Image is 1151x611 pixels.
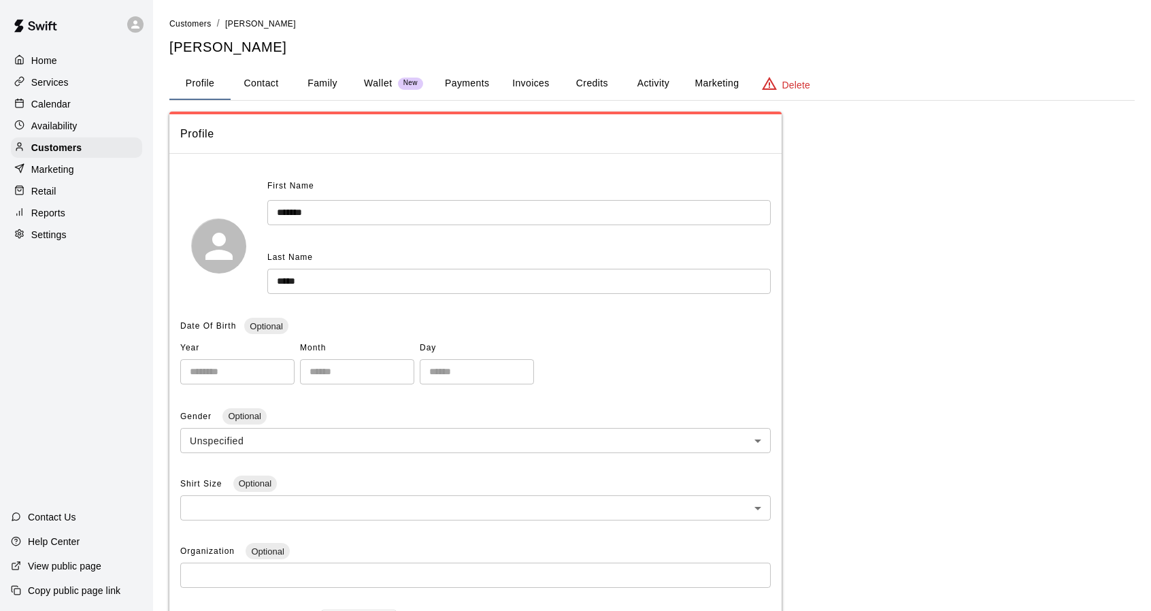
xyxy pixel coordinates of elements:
[434,67,500,100] button: Payments
[180,412,214,421] span: Gender
[300,337,414,359] span: Month
[169,67,231,100] button: Profile
[561,67,622,100] button: Credits
[31,228,67,242] p: Settings
[292,67,353,100] button: Family
[267,176,314,197] span: First Name
[28,584,120,597] p: Copy public page link
[11,225,142,245] a: Settings
[11,181,142,201] a: Retail
[11,72,142,93] a: Services
[169,19,212,29] span: Customers
[364,76,393,90] p: Wallet
[231,67,292,100] button: Contact
[684,67,750,100] button: Marketing
[420,337,534,359] span: Day
[11,203,142,223] a: Reports
[180,428,771,453] div: Unspecified
[398,79,423,88] span: New
[222,411,266,421] span: Optional
[11,159,142,180] a: Marketing
[28,559,101,573] p: View public page
[11,116,142,136] a: Availability
[246,546,289,557] span: Optional
[31,163,74,176] p: Marketing
[180,125,771,143] span: Profile
[782,78,810,92] p: Delete
[11,50,142,71] a: Home
[169,67,1135,100] div: basic tabs example
[31,206,65,220] p: Reports
[169,16,1135,31] nav: breadcrumb
[217,16,220,31] li: /
[31,76,69,89] p: Services
[28,510,76,524] p: Contact Us
[180,337,295,359] span: Year
[180,321,236,331] span: Date Of Birth
[225,19,296,29] span: [PERSON_NAME]
[11,94,142,114] a: Calendar
[31,184,56,198] p: Retail
[169,18,212,29] a: Customers
[169,38,1135,56] h5: [PERSON_NAME]
[31,97,71,111] p: Calendar
[31,119,78,133] p: Availability
[11,137,142,158] a: Customers
[28,535,80,548] p: Help Center
[180,479,225,489] span: Shirt Size
[267,252,313,262] span: Last Name
[500,67,561,100] button: Invoices
[31,54,57,67] p: Home
[233,478,277,489] span: Optional
[244,321,288,331] span: Optional
[622,67,684,100] button: Activity
[31,141,82,154] p: Customers
[180,546,237,556] span: Organization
